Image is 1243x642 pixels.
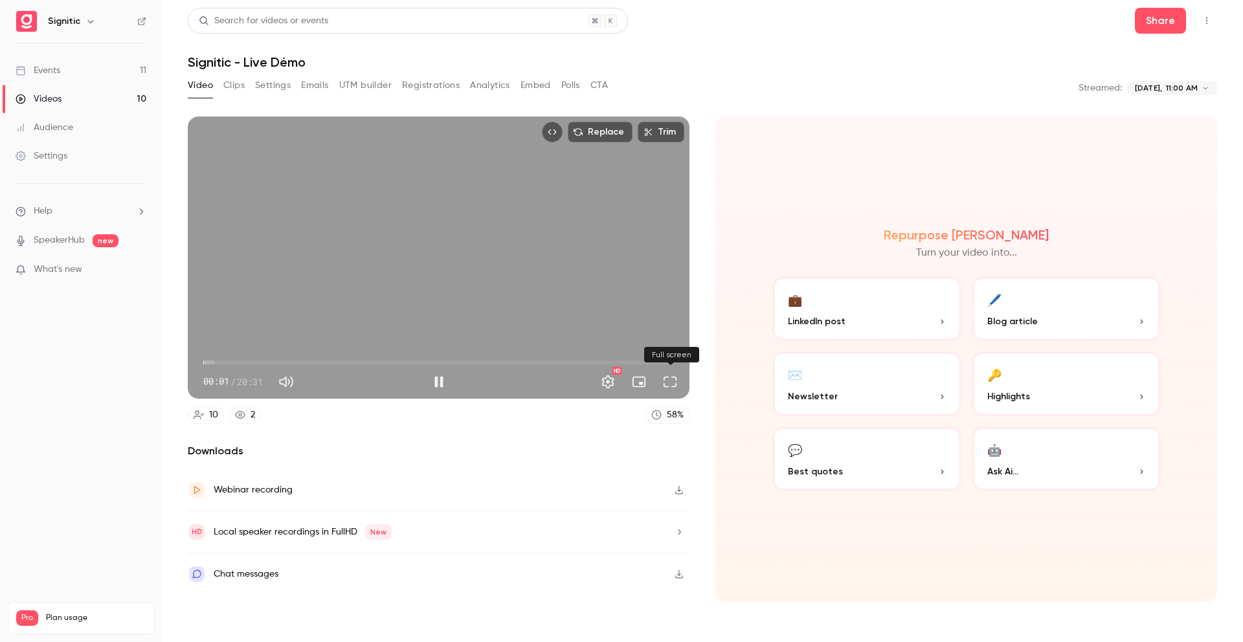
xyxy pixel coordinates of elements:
[987,439,1002,459] div: 🤖
[229,406,261,424] a: 2
[16,11,37,32] img: Signitic
[972,276,1161,341] button: 🖊️Blog article
[46,613,146,623] span: Plan usage
[772,351,961,416] button: ✉️Newsletter
[339,75,392,96] button: UTM builder
[1135,8,1186,34] button: Share
[34,205,52,218] span: Help
[987,390,1030,403] span: Highlights
[788,439,802,459] div: 💬
[788,390,838,403] span: Newsletter
[788,364,802,384] div: ✉️
[16,610,38,626] span: Pro
[561,75,580,96] button: Polls
[214,482,293,498] div: Webinar recording
[16,64,60,77] div: Events
[1196,10,1217,31] button: Top Bar Actions
[34,234,85,247] a: SpeakerHub
[972,426,1161,491] button: 🤖Ask Ai...
[644,347,699,362] div: Full screen
[93,234,118,247] span: new
[48,15,80,28] h6: Signitic
[223,75,245,96] button: Clips
[16,205,146,218] li: help-dropdown-opener
[470,75,510,96] button: Analytics
[657,369,683,395] button: Full screen
[987,465,1018,478] span: Ask Ai...
[542,122,563,142] button: Embed video
[972,351,1161,416] button: 🔑Highlights
[188,54,1217,70] h1: Signitic - Live Démo
[188,75,213,96] button: Video
[612,367,621,375] div: HD
[884,227,1049,243] h2: Repurpose [PERSON_NAME]
[188,406,224,424] a: 10
[626,369,652,395] button: Turn on miniplayer
[251,408,255,422] div: 2
[209,408,218,422] div: 10
[667,408,684,422] div: 58 %
[987,289,1002,309] div: 🖊️
[1135,82,1162,94] span: [DATE],
[402,75,460,96] button: Registrations
[214,524,392,540] div: Local speaker recordings in FullHD
[365,524,392,540] span: New
[1166,82,1198,94] span: 11:00 AM
[788,465,843,478] span: Best quotes
[595,369,621,395] button: Settings
[521,75,551,96] button: Embed
[772,276,961,341] button: 💼LinkedIn post
[203,375,263,388] div: 00:01
[788,315,845,328] span: LinkedIn post
[255,75,291,96] button: Settings
[34,263,82,276] span: What's new
[214,566,278,582] div: Chat messages
[987,364,1002,384] div: 🔑
[772,426,961,491] button: 💬Best quotes
[426,369,452,395] button: Pause
[590,75,608,96] button: CTA
[16,149,67,162] div: Settings
[301,75,328,96] button: Emails
[230,375,236,388] span: /
[237,375,263,388] span: 20:31
[199,14,328,28] div: Search for videos or events
[916,245,1017,261] p: Turn your video into...
[188,443,689,459] h2: Downloads
[645,406,689,424] a: 58%
[203,375,229,388] span: 00:01
[1079,82,1122,94] p: Streamed:
[568,122,633,142] button: Replace
[16,93,62,105] div: Videos
[788,289,802,309] div: 💼
[638,122,684,142] button: Trim
[987,315,1038,328] span: Blog article
[273,369,299,395] button: Mute
[16,121,73,134] div: Audience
